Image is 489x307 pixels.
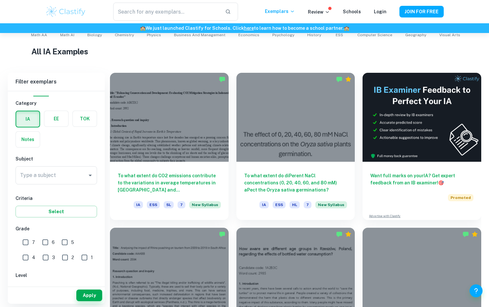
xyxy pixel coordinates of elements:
[1,25,488,32] h6: We just launched Clastify for Schools. Click to learn how to become a school partner.
[73,111,97,126] button: TOK
[238,32,259,38] span: Economics
[259,201,269,208] span: IA
[16,111,39,127] button: IA
[16,225,97,232] h6: Grade
[164,201,174,208] span: SL
[462,231,469,237] img: Marked
[363,73,481,220] a: Want full marks on yourIA? Get expert feedback from an IB examiner!PromotedAdvertise with Clastify
[405,32,426,38] span: Geography
[16,132,40,147] button: Notes
[370,172,473,186] h6: Want full marks on your IA ? Get expert feedback from an IB examiner!
[363,73,481,162] img: Thumbnail
[60,32,74,38] span: Math AI
[289,201,300,208] span: HL
[448,194,473,201] span: Promoted
[470,284,483,297] button: Help and Feedback
[52,239,55,246] span: 6
[71,239,74,246] span: 5
[8,73,105,91] h6: Filter exemplars
[31,32,47,38] span: Math AA
[244,26,254,31] a: here
[32,254,35,261] span: 4
[16,100,97,107] h6: Category
[345,231,352,237] div: Premium
[343,9,361,14] a: Schools
[472,231,478,237] div: Premium
[336,32,343,38] span: ESS
[113,3,220,21] input: Search for any exemplars...
[91,254,93,261] span: 1
[345,76,352,82] div: Premium
[307,32,321,38] span: History
[219,76,225,82] img: Marked
[399,6,444,17] button: JOIN FOR FREE
[374,9,386,14] a: Login
[369,214,400,218] a: Advertise with Clastify
[32,239,35,246] span: 7
[115,32,134,38] span: Chemistry
[52,254,55,261] span: 3
[244,172,347,193] h6: To what extent do diPerent NaCl concentrations (0, 20, 40, 60, and 80 mM) aPect the Oryza sativa ...
[87,32,102,38] span: Biology
[71,254,74,261] span: 2
[308,8,330,16] p: Review
[315,201,347,208] span: New Syllabus
[315,201,347,212] div: Starting from the May 2026 session, the ESS IA requirements have changed. We created this exempla...
[86,171,95,180] button: Open
[118,172,221,193] h6: To what extent do CO2 emissions contribute to the variations in average temperatures in [GEOGRAPH...
[140,26,146,31] span: 🏫
[45,5,86,18] img: Clastify logo
[76,290,102,301] button: Apply
[336,76,342,82] img: Marked
[236,73,355,220] a: To what extent do diPerent NaCl concentrations (0, 20, 40, 60, and 80 mM) aPect the Oryza sativa ...
[336,231,342,237] img: Marked
[134,201,143,208] span: IA
[189,201,221,208] span: New Syllabus
[344,26,349,31] span: 🏫
[438,180,444,185] span: 🎯
[357,32,392,38] span: Computer Science
[272,32,294,38] span: Psychology
[147,201,160,208] span: ESS
[273,201,286,208] span: ESS
[16,272,97,279] h6: Level
[265,8,295,15] p: Exemplars
[44,111,68,126] button: EE
[16,195,97,202] h6: Criteria
[16,155,97,162] h6: Subject
[147,32,161,38] span: Physics
[189,201,221,212] div: Starting from the May 2026 session, the ESS IA requirements have changed. We created this exempla...
[174,32,225,38] span: Business and Management
[31,46,458,57] h1: All IA Examples
[304,201,311,208] span: 7
[219,231,225,237] img: Marked
[16,206,97,217] button: Select
[178,201,185,208] span: 7
[110,73,229,220] a: To what extent do CO2 emissions contribute to the variations in average temperatures in [GEOGRAPH...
